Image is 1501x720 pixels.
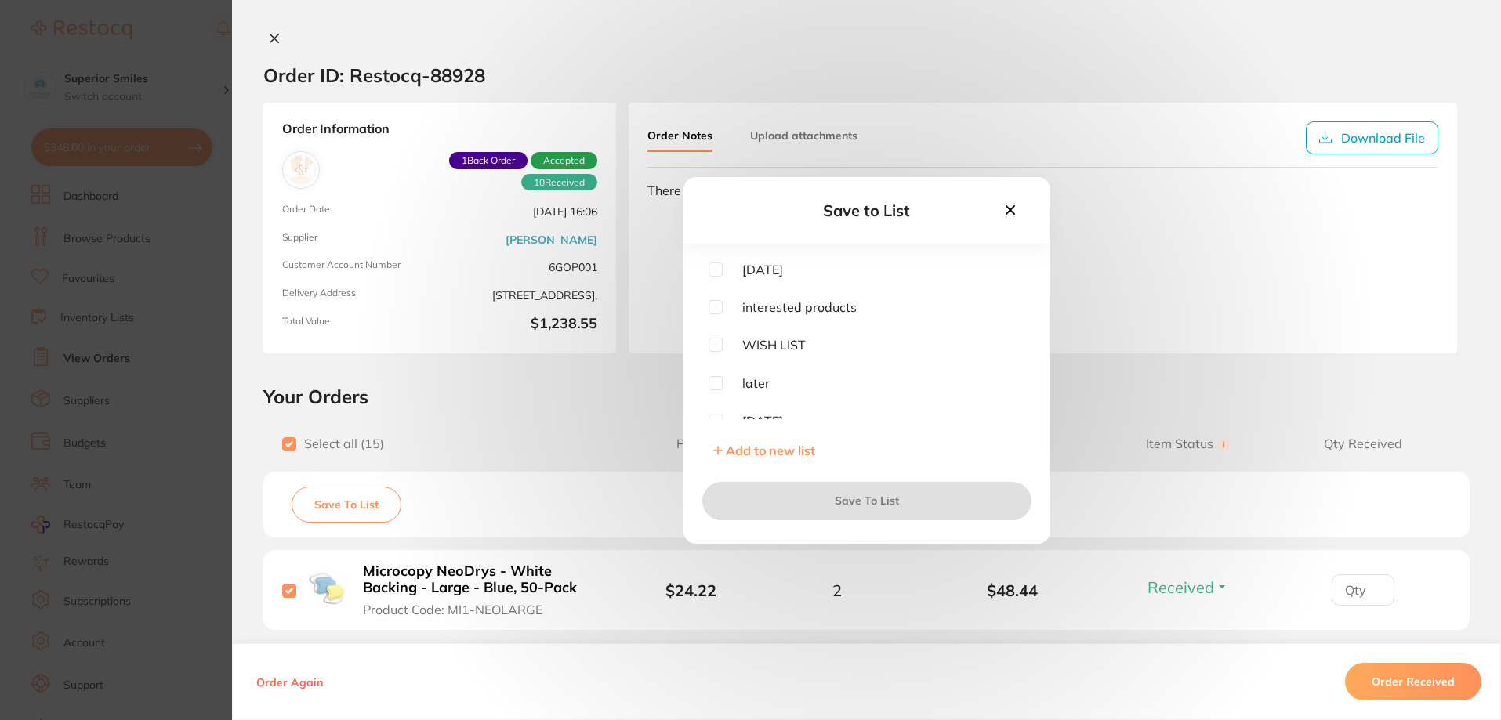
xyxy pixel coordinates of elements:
[823,201,910,220] span: Save to List
[723,262,783,277] span: [DATE]
[702,482,1031,519] button: Save To List
[723,300,857,314] span: interested products
[723,414,783,428] span: [DATE]
[723,376,770,390] span: later
[709,443,820,458] button: Add to new list
[726,443,815,458] span: Add to new list
[723,338,806,352] span: WISH LIST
